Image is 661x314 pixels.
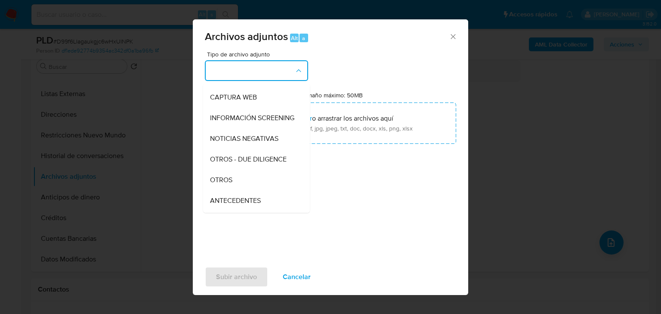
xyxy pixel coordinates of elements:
span: OTROS - DUE DILIGENCE [210,155,287,164]
span: OTROS [210,176,232,184]
button: Cancelar [272,267,322,287]
button: Cerrar [449,32,457,40]
span: Archivos adjuntos [205,29,288,44]
span: NOTICIAS NEGATIVAS [210,134,278,143]
span: a [302,34,305,42]
span: ANTECEDENTES [210,196,261,205]
span: Cancelar [283,267,311,286]
span: Alt [291,34,298,42]
span: Tipo de archivo adjunto [207,51,310,57]
span: CAPTURA WEB [210,93,257,102]
span: INFORMACIÓN SCREENING [210,114,294,122]
label: Tamaño máximo: 50MB [301,91,363,99]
